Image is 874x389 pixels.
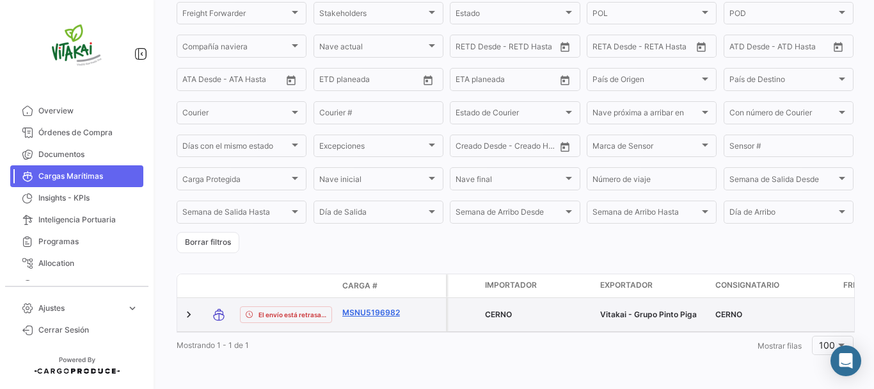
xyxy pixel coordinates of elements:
[258,310,326,320] span: El envío está retrasado.
[319,177,426,186] span: Nave inicial
[319,77,342,86] input: Desde
[230,77,278,86] input: ATA Hasta
[729,210,836,219] span: Día de Arribo
[779,44,826,53] input: ATD Hasta
[38,324,138,336] span: Cerrar Sesión
[342,307,409,319] a: MSNU5196982
[758,341,802,351] span: Mostrar filas
[592,77,699,86] span: País de Origen
[319,144,426,153] span: Excepciones
[182,308,195,321] a: Expand/Collapse Row
[729,77,836,86] span: País de Destino
[456,144,499,153] input: Creado Desde
[38,279,138,291] span: Courier
[592,44,616,53] input: Desde
[710,274,838,297] datatable-header-cell: Consignatario
[10,122,143,144] a: Órdenes de Compra
[38,105,138,117] span: Overview
[182,77,221,86] input: ATA Desde
[555,70,575,90] button: Open calendar
[729,44,770,53] input: ATD Desde
[10,231,143,252] a: Programas
[692,37,711,56] button: Open calendar
[592,110,699,119] span: Nave próxima a arribar en
[592,144,699,153] span: Marca de Sensor
[715,310,742,319] span: CERNO
[10,165,143,187] a: Cargas Marítimas
[819,340,835,351] span: 100
[38,170,138,182] span: Cargas Marítimas
[38,258,138,269] span: Allocation
[182,210,289,219] span: Semana de Salida Hasta
[10,209,143,231] a: Inteligencia Portuaria
[508,144,555,153] input: Creado Hasta
[282,70,301,90] button: Open calendar
[414,281,446,291] datatable-header-cell: Póliza
[592,210,699,219] span: Semana de Arribo Hasta
[38,127,138,138] span: Órdenes de Compra
[182,44,289,53] span: Compañía naviera
[10,100,143,122] a: Overview
[456,210,562,219] span: Semana de Arribo Desde
[38,236,138,247] span: Programas
[456,77,479,86] input: Desde
[10,187,143,209] a: Insights - KPIs
[715,279,779,291] span: Consignatario
[319,44,426,53] span: Nave actual
[337,275,414,297] datatable-header-cell: Carga #
[829,37,848,56] button: Open calendar
[235,281,337,291] datatable-header-cell: Estado de Envio
[182,177,289,186] span: Carga Protegida
[480,274,595,297] datatable-header-cell: Importador
[351,77,399,86] input: Hasta
[38,302,122,314] span: Ajustes
[418,70,438,90] button: Open calendar
[182,11,289,20] span: Freight Forwarder
[177,232,239,253] button: Borrar filtros
[127,302,138,314] span: expand_more
[485,310,512,319] span: CERNO
[203,281,235,291] datatable-header-cell: Modo de Transporte
[555,37,575,56] button: Open calendar
[729,110,836,119] span: Con número de Courier
[319,11,426,20] span: Stakeholders
[729,11,836,20] span: POD
[595,274,710,297] datatable-header-cell: Exportador
[182,110,289,119] span: Courier
[624,44,672,53] input: Hasta
[592,11,699,20] span: POL
[38,214,138,226] span: Inteligencia Portuaria
[456,11,562,20] span: Estado
[830,345,861,376] div: Abrir Intercom Messenger
[319,210,426,219] span: Día de Salida
[729,177,836,186] span: Semana de Salida Desde
[10,274,143,296] a: Courier
[182,144,289,153] span: Días con el mismo estado
[448,274,480,297] datatable-header-cell: Carga Protegida
[456,44,479,53] input: Desde
[485,279,537,291] span: Importador
[342,280,377,292] span: Carga #
[177,340,249,350] span: Mostrando 1 - 1 de 1
[10,144,143,165] a: Documentos
[10,252,143,274] a: Allocation
[38,192,138,204] span: Insights - KPIs
[45,15,109,79] img: vitakai.png
[488,44,535,53] input: Hasta
[456,110,562,119] span: Estado de Courier
[456,177,562,186] span: Nave final
[600,279,653,291] span: Exportador
[38,149,138,160] span: Documentos
[488,77,535,86] input: Hasta
[600,310,697,319] span: Vitakai - Grupo Pinto Piga
[555,137,575,156] button: Open calendar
